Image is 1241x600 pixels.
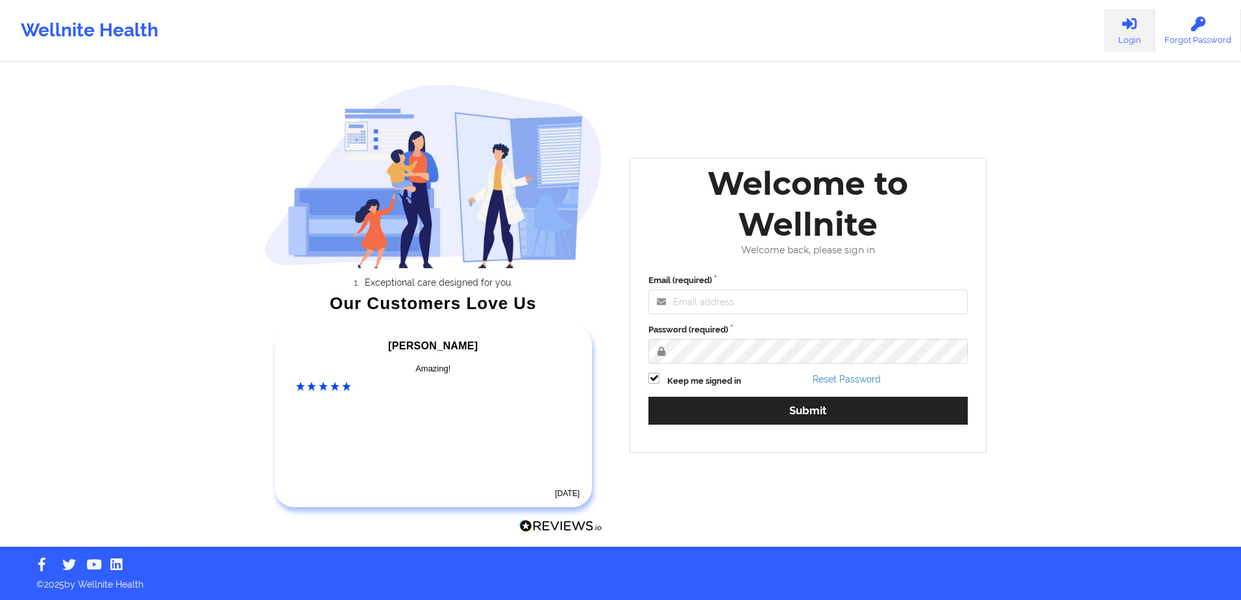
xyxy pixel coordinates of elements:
time: [DATE] [555,489,580,498]
label: Keep me signed in [667,375,741,388]
span: [PERSON_NAME] [388,340,478,351]
label: Password (required) [648,323,968,336]
label: Email (required) [648,274,968,287]
img: Reviews.io Logo [519,519,602,533]
a: Reset Password [813,374,881,384]
button: Submit [648,397,968,425]
img: wellnite-auth-hero_200.c722682e.png [264,84,603,268]
div: Welcome to Wellnite [639,163,977,245]
a: Login [1104,9,1155,52]
p: © 2025 by Wellnite Health [27,569,1214,591]
a: Reviews.io Logo [519,519,602,536]
div: Amazing! [296,362,571,375]
div: Welcome back, please sign in [639,245,977,256]
div: Our Customers Love Us [264,297,603,310]
input: Email address [648,290,968,314]
a: Forgot Password [1155,9,1241,52]
li: Exceptional care designed for you. [275,277,602,288]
